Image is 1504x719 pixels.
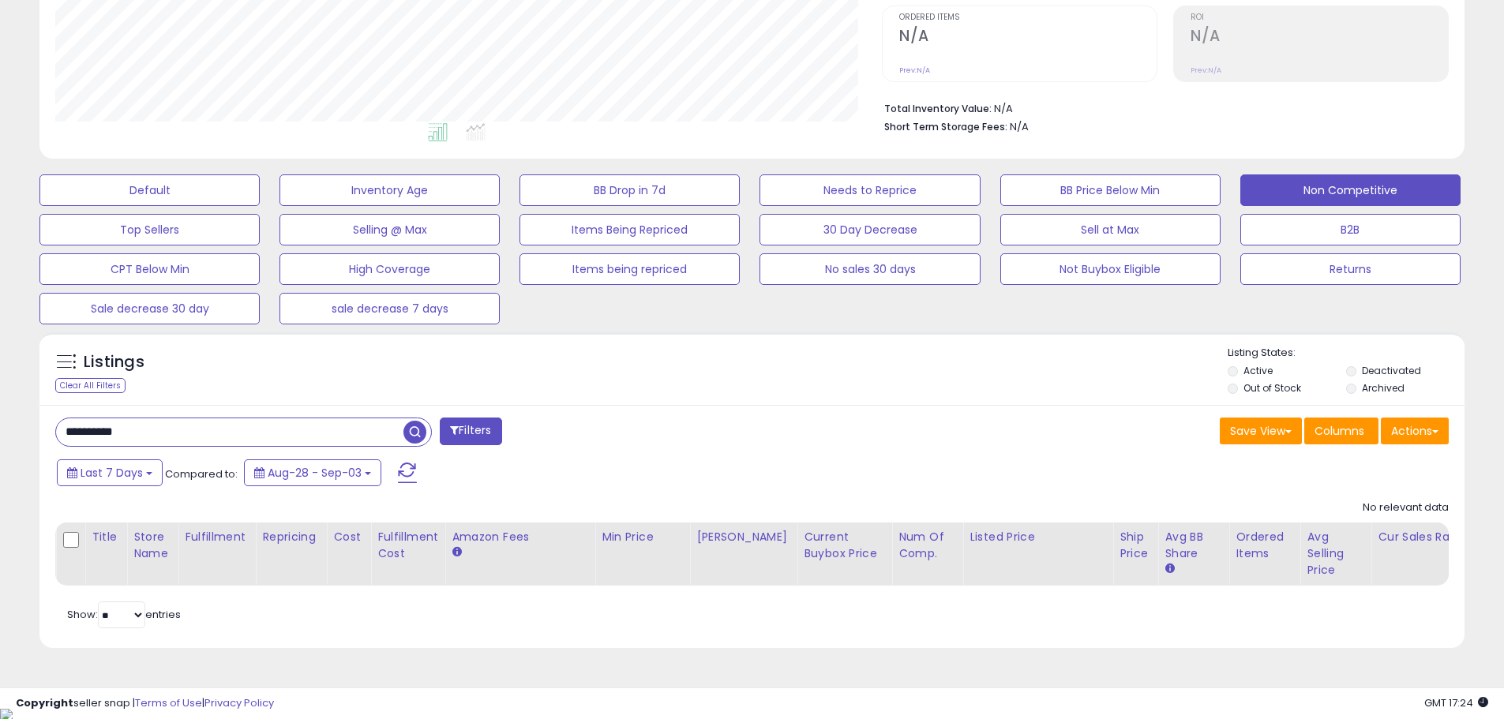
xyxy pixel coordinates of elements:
h2: N/A [1191,27,1448,48]
button: 30 Day Decrease [760,214,980,245]
span: Ordered Items [899,13,1157,22]
b: Short Term Storage Fees: [884,120,1007,133]
div: Ship Price [1120,529,1151,562]
div: Title [92,529,120,545]
li: N/A [884,98,1437,117]
button: Needs to Reprice [760,174,980,206]
span: Last 7 Days [81,465,143,481]
button: Sell at Max [1000,214,1221,245]
div: Repricing [262,529,320,545]
span: ROI [1191,13,1448,22]
span: N/A [1010,119,1029,134]
button: Sale decrease 30 day [39,293,260,324]
div: Min Price [602,529,683,545]
button: Aug-28 - Sep-03 [244,459,381,486]
small: Prev: N/A [899,66,930,75]
button: Save View [1220,418,1302,444]
span: Columns [1315,423,1364,439]
button: Items Being Repriced [519,214,740,245]
button: Last 7 Days [57,459,163,486]
button: sale decrease 7 days [279,293,500,324]
div: Fulfillment [185,529,249,545]
small: Prev: N/A [1191,66,1221,75]
div: seller snap | | [16,696,274,711]
button: CPT Below Min [39,253,260,285]
button: BB Drop in 7d [519,174,740,206]
button: No sales 30 days [760,253,980,285]
button: Not Buybox Eligible [1000,253,1221,285]
button: Filters [440,418,501,445]
span: Compared to: [165,466,238,481]
small: Amazon Fees. [452,545,461,560]
button: Columns [1304,418,1378,444]
button: Selling @ Max [279,214,500,245]
label: Archived [1362,381,1405,395]
div: Fulfillment Cost [377,529,438,562]
label: Deactivated [1362,364,1421,377]
div: Amazon Fees [452,529,588,545]
a: Privacy Policy [204,695,274,710]
button: Top Sellers [39,214,260,245]
b: Total Inventory Value: [884,102,992,115]
strong: Copyright [16,695,73,710]
div: Num of Comp. [898,529,956,562]
button: B2B [1240,214,1461,245]
small: Avg BB Share. [1165,562,1174,576]
label: Active [1243,364,1273,377]
h5: Listings [84,351,144,373]
h2: N/A [899,27,1157,48]
button: Returns [1240,253,1461,285]
div: [PERSON_NAME] [696,529,790,545]
div: Listed Price [970,529,1106,545]
button: Actions [1381,418,1449,444]
span: 2025-09-12 17:24 GMT [1424,695,1488,710]
a: Terms of Use [135,695,202,710]
div: Clear All Filters [55,378,126,393]
p: Listing States: [1228,346,1465,361]
div: Avg BB Share [1165,529,1222,562]
button: Inventory Age [279,174,500,206]
span: Show: entries [67,607,181,622]
div: Current Buybox Price [804,529,885,562]
div: Store Name [133,529,171,562]
button: BB Price Below Min [1000,174,1221,206]
button: Items being repriced [519,253,740,285]
label: Out of Stock [1243,381,1301,395]
button: Default [39,174,260,206]
div: No relevant data [1363,500,1449,515]
span: Aug-28 - Sep-03 [268,465,362,481]
button: High Coverage [279,253,500,285]
div: Ordered Items [1236,529,1293,562]
div: Avg Selling Price [1307,529,1364,579]
button: Non Competitive [1240,174,1461,206]
div: Cost [333,529,364,545]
